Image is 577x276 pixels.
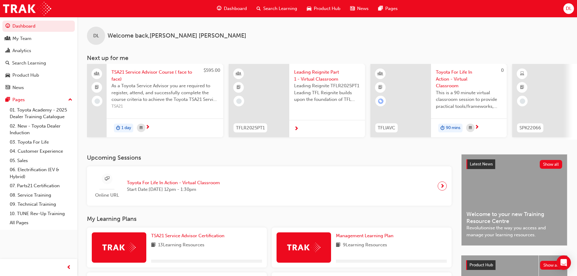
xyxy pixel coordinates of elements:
span: Search Learning [263,5,297,12]
span: TFLR2025PT1 [236,125,265,131]
span: booktick-icon [378,84,383,91]
span: Leading Reignite Part 1 - Virtual Classroom [294,69,360,82]
a: 09. Technical Training [7,200,75,209]
a: 03. Toyota For Life [7,138,75,147]
h3: Upcoming Sessions [87,154,452,161]
span: $595.00 [204,68,220,73]
a: 05. Sales [7,156,75,165]
span: Start Date: [DATE] 12pm - 1:30pm [127,186,220,193]
a: pages-iconPages [373,2,403,15]
span: News [357,5,369,12]
span: Dashboard [224,5,247,12]
span: 13 Learning Resources [158,241,204,249]
span: learningRecordVerb_NONE-icon [520,98,525,104]
a: search-iconSearch Learning [252,2,302,15]
a: 06. Electrification (EV & Hybrid) [7,165,75,181]
span: learningRecordVerb_ENROLL-icon [378,98,383,104]
span: Management Learning Plan [336,233,393,238]
span: calendar-icon [140,124,143,132]
span: Product Hub [314,5,340,12]
a: 0TFLIAVCToyota For Life In Action - Virtual ClassroomThis is a 90 minute virtual classroom sessio... [370,64,507,137]
span: guage-icon [5,24,10,29]
span: TSA21 Service Advisor Certification [151,233,224,238]
div: My Team [12,35,32,42]
span: Welcome to your new Training Resource Centre [466,211,562,224]
a: Latest NewsShow all [466,159,562,169]
div: Open Intercom Messenger [556,255,571,270]
span: 0 [501,68,504,73]
span: Latest News [470,161,493,167]
div: News [12,84,24,91]
a: Latest NewsShow allWelcome to your new Training Resource CentreRevolutionise the way you access a... [461,154,567,246]
button: DL [563,3,574,14]
a: Dashboard [2,21,75,32]
div: Search Learning [12,60,46,67]
span: Leading Reignite TFLR2025PT1 Leading TFL Reignite builds upon the foundation of TFL Reignite, rea... [294,82,360,103]
button: Pages [2,94,75,105]
a: guage-iconDashboard [212,2,252,15]
span: booktick-icon [520,84,524,91]
a: TFLR2025PT1Leading Reignite Part 1 - Virtual ClassroomLeading Reignite TFLR2025PT1 Leading TFL Re... [229,64,365,137]
span: sessionType_ONLINE_URL-icon [105,175,109,183]
span: learningRecordVerb_NONE-icon [95,98,100,104]
span: As a Toyota Service Advisor you are required to register, attend, and successfully complete the c... [111,82,218,103]
a: Product Hub [2,70,75,81]
span: SPK22066 [519,125,541,131]
span: book-icon [336,241,340,249]
a: news-iconNews [345,2,373,15]
a: 08. Service Training [7,191,75,200]
button: DashboardMy TeamAnalyticsSearch LearningProduct HubNews [2,19,75,94]
span: learningRecordVerb_NONE-icon [236,98,242,104]
span: pages-icon [378,5,383,12]
button: Show all [540,261,563,270]
span: TSA21 [111,103,218,110]
img: Trak [3,2,51,15]
span: Revolutionise the way you access and manage your learning resources. [466,224,562,238]
span: 1 day [121,125,131,131]
span: DL [93,32,99,39]
span: 9 Learning Resources [343,241,387,249]
h3: Next up for me [77,55,577,62]
span: learningResourceType_ELEARNING-icon [520,70,524,78]
button: Show all [540,160,562,169]
span: up-icon [68,96,72,104]
span: car-icon [307,5,311,12]
a: Search Learning [2,58,75,69]
span: TFLIAVC [378,125,395,131]
div: Product Hub [12,72,39,79]
div: Analytics [12,47,31,54]
span: This is a 90 minute virtual classroom session to provide practical tools/frameworks, behaviours a... [436,89,502,110]
a: 10. TUNE Rev-Up Training [7,209,75,218]
span: book-icon [151,241,156,249]
span: search-icon [257,5,261,12]
a: News [2,82,75,93]
span: Toyota For Life In Action - Virtual Classroom [127,179,220,186]
a: car-iconProduct Hub [302,2,345,15]
span: Pages [385,5,398,12]
span: next-icon [440,182,445,190]
a: My Team [2,33,75,44]
a: $595.00TSA21 Service Advisor Course ( face to face)As a Toyota Service Advisor you are required t... [87,64,223,137]
span: Online URL [92,192,122,199]
span: news-icon [5,85,10,91]
a: Management Learning Plan [336,232,396,239]
span: calendar-icon [469,124,472,132]
span: chart-icon [5,48,10,54]
span: learningResourceType_INSTRUCTOR_LED-icon [378,70,383,78]
span: people-icon [5,36,10,42]
span: TSA21 Service Advisor Course ( face to face) [111,69,218,82]
span: booktick-icon [237,84,241,91]
a: 07. Parts21 Certification [7,181,75,191]
h3: My Learning Plans [87,215,452,222]
span: next-icon [145,125,150,130]
a: 01. Toyota Academy - 2025 Dealer Training Catalogue [7,105,75,121]
span: prev-icon [67,264,71,271]
img: Trak [287,243,320,252]
a: All Pages [7,218,75,228]
a: 04. Customer Experience [7,147,75,156]
span: Product Hub [469,262,493,268]
span: car-icon [5,73,10,78]
span: guage-icon [217,5,221,12]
